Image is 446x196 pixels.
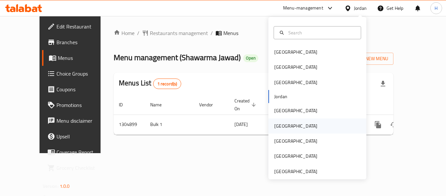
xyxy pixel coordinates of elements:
span: Menu management ( Shawarma Jawad ) [114,50,241,65]
button: more [370,117,386,133]
a: Coverage Report [42,144,114,160]
div: Export file [375,76,391,92]
div: Total records count [153,79,182,89]
span: Choice Groups [56,70,109,78]
td: 1304899 [114,115,145,134]
span: Vendor [199,101,221,109]
span: 1 record(s) [153,81,181,87]
span: [DATE] [234,120,248,129]
a: Edit Restaurant [42,19,114,34]
a: Home [114,29,135,37]
nav: breadcrumb [114,29,393,37]
span: ID [119,101,131,109]
div: [GEOGRAPHIC_DATA] [274,152,317,160]
span: Name [150,101,170,109]
a: Grocery Checklist [42,160,114,176]
div: [GEOGRAPHIC_DATA] [274,137,317,145]
span: 1.0.0 [60,182,70,190]
span: Menu disclaimer [56,117,109,125]
input: Search [286,29,357,36]
span: Upsell [56,133,109,140]
a: Menu disclaimer [42,113,114,129]
a: Choice Groups [42,66,114,81]
span: Add New Menu [348,55,388,63]
div: [GEOGRAPHIC_DATA] [274,79,317,86]
div: Jordan [354,5,367,12]
span: Grocery Checklist [56,164,109,172]
a: Restaurants management [142,29,208,37]
div: [GEOGRAPHIC_DATA] [274,122,317,130]
a: Upsell [42,129,114,144]
span: Restaurants management [150,29,208,37]
a: Coupons [42,81,114,97]
a: Menus [42,50,114,66]
td: Bulk 1 [145,115,194,134]
span: Branches [56,38,109,46]
span: Menus [223,29,238,37]
span: H [435,5,438,12]
button: Add New Menu [343,53,393,65]
span: Promotions [56,101,109,109]
div: [GEOGRAPHIC_DATA] [274,168,317,175]
h2: Menus List [119,78,181,89]
div: [GEOGRAPHIC_DATA] [274,48,317,56]
div: Menu-management [283,4,323,12]
span: Coverage Report [56,148,109,156]
li: / [211,29,213,37]
span: Edit Restaurant [56,23,109,30]
a: Promotions [42,97,114,113]
li: / [137,29,139,37]
a: Branches [42,34,114,50]
span: Menus [58,54,109,62]
span: Open [243,55,258,61]
div: [GEOGRAPHIC_DATA] [274,107,317,114]
span: Created On [234,97,258,113]
div: Open [243,54,258,62]
span: Version: [43,182,59,190]
span: Coupons [56,85,109,93]
div: [GEOGRAPHIC_DATA] [274,63,317,71]
button: Change Status [386,117,402,133]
